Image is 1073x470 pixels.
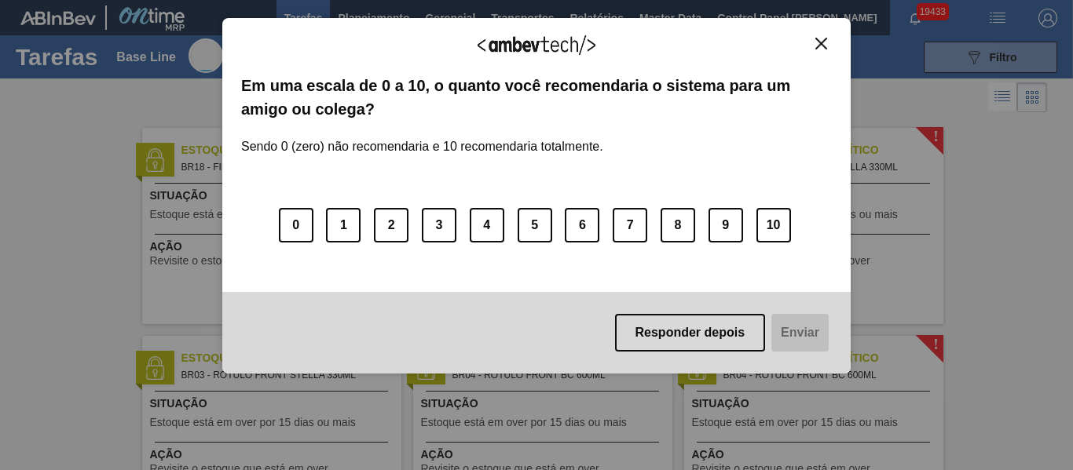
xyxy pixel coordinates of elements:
button: 8 [661,208,695,242]
button: 9 [709,208,743,242]
button: 6 [565,208,599,242]
img: Close [815,38,827,49]
button: 4 [470,208,504,242]
button: Responder depois [615,314,766,352]
label: Sendo 0 (zero) não recomendaria e 10 recomendaria totalmente. [241,121,603,154]
button: 1 [326,208,361,242]
button: 3 [422,208,456,242]
button: 5 [518,208,552,242]
button: 10 [756,208,791,242]
button: Close [811,37,832,50]
img: Logo Ambevtech [478,35,595,55]
button: 0 [279,208,313,242]
button: 7 [613,208,647,242]
label: Em uma escala de 0 a 10, o quanto você recomendaria o sistema para um amigo ou colega? [241,74,832,122]
button: 2 [374,208,408,242]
